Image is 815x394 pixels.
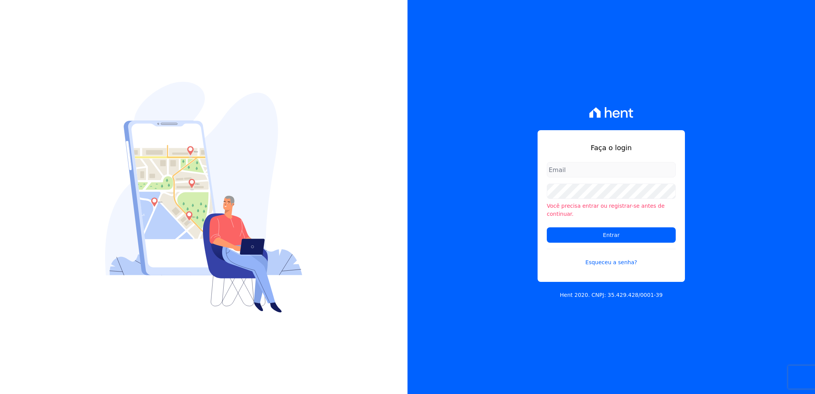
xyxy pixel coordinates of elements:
[547,249,676,267] a: Esqueceu a senha?
[547,202,676,218] li: Você precisa entrar ou registrar-se antes de continuar.
[560,291,663,299] p: Hent 2020. CNPJ: 35.429.428/0001-39
[547,162,676,177] input: Email
[105,82,302,313] img: Login
[547,142,676,153] h1: Faça o login
[547,227,676,243] input: Entrar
